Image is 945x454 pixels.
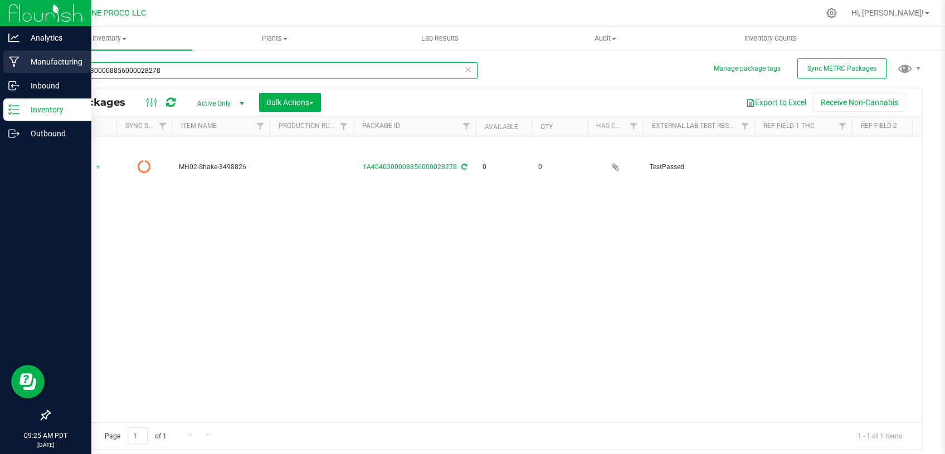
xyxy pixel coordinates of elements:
span: Inventory Counts [729,33,812,43]
a: 1A4040300008856000028278 [363,163,457,171]
a: Plants [192,27,358,50]
a: Filter [736,117,754,136]
a: Inventory Counts [688,27,854,50]
inline-svg: Outbound [8,128,20,139]
a: Filter [154,117,172,136]
a: Ref Field 1 THC [763,122,815,130]
span: Clear [464,62,472,77]
p: Analytics [20,31,86,45]
span: Hi, [PERSON_NAME]! [851,8,924,17]
span: Pending Sync [138,159,151,175]
span: TestPassed [650,162,748,172]
p: [DATE] [5,441,86,449]
a: Filter [625,117,643,136]
span: Bulk Actions [266,98,314,107]
span: All Packages [58,96,137,108]
inline-svg: Inbound [8,80,20,91]
a: External Lab Test Result [652,122,739,130]
button: Manage package tags [714,64,781,73]
input: Search Package ID, Item Name, SKU, Lot or Part Number... [49,62,478,79]
p: 09:25 AM PDT [5,431,86,441]
p: Inventory [20,103,86,116]
button: Bulk Actions [259,93,321,112]
a: Qty [540,123,553,131]
p: Outbound [20,127,86,140]
span: Lab Results [406,33,474,43]
span: Audit [523,33,688,43]
button: Export to Excel [739,93,814,112]
a: Audit [523,27,688,50]
th: Has COA [587,117,643,136]
a: Sync Status [125,122,168,130]
span: MH02-Shake-3498826 [179,162,263,172]
span: Page of 1 [95,427,176,445]
a: Filter [457,117,476,136]
span: Sync METRC Packages [807,65,876,72]
span: select [91,160,105,175]
inline-svg: Analytics [8,32,20,43]
iframe: Resource center [11,365,45,398]
p: Inbound [20,79,86,92]
a: Inventory [27,27,192,50]
a: Production Run [279,122,335,130]
span: DUNE PROCO LLC [81,8,146,18]
p: Manufacturing [20,55,86,68]
span: 1 - 1 of 1 items [849,427,911,444]
span: 0 [538,162,581,172]
div: Manage settings [825,8,839,18]
a: Package ID [362,122,400,130]
input: 1 [128,427,148,445]
button: Sync METRC Packages [797,58,886,78]
a: Filter [834,117,852,136]
a: Filter [251,117,270,136]
a: Available [485,123,518,131]
span: Plants [193,33,357,43]
span: Inventory [27,33,192,43]
span: 0 [483,162,525,172]
span: Sync from Compliance System [460,163,467,171]
a: Item Name [181,122,217,130]
button: Receive Non-Cannabis [814,93,905,112]
a: Ref Field 2 [861,122,897,130]
inline-svg: Inventory [8,104,20,115]
inline-svg: Manufacturing [8,56,20,67]
a: Filter [335,117,353,136]
a: Lab Results [357,27,523,50]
